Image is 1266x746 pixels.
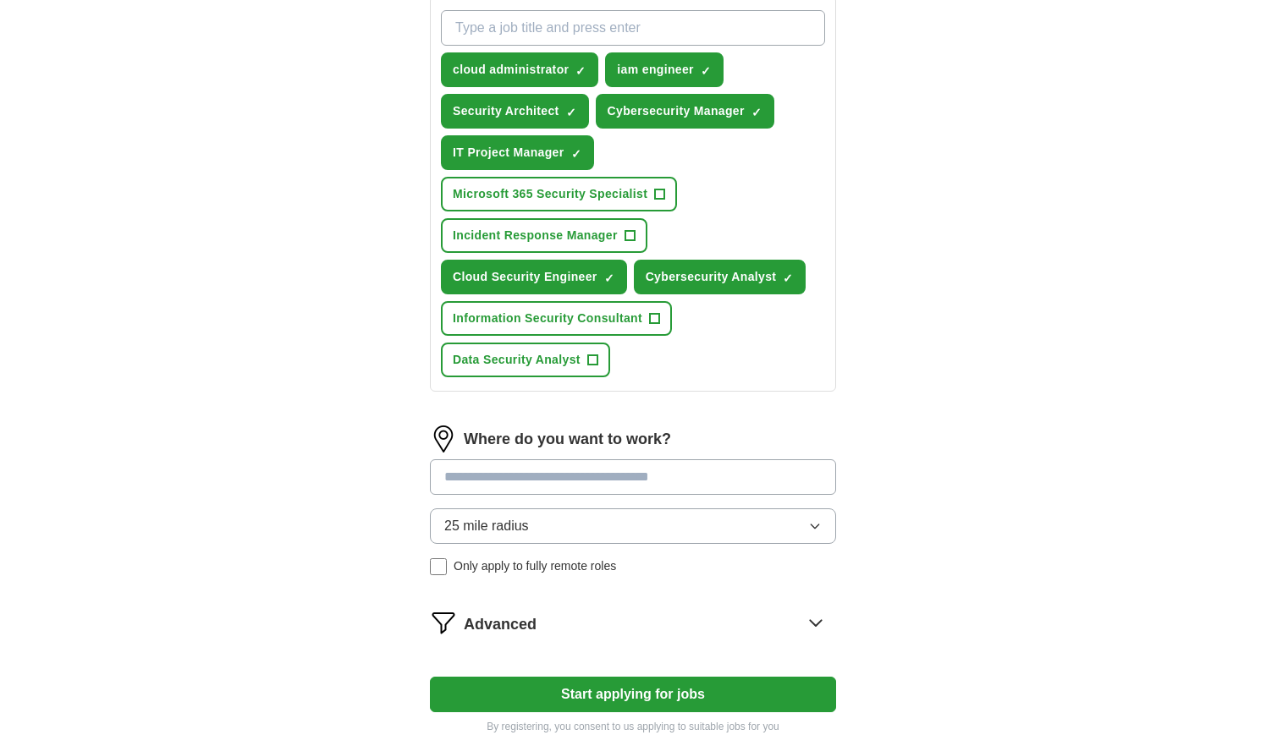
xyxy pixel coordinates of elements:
span: Cybersecurity Analyst [646,268,777,286]
button: Security Architect✓ [441,94,589,129]
span: ✓ [566,106,576,119]
span: ✓ [701,64,711,78]
span: Security Architect [453,102,559,120]
button: Information Security Consultant [441,301,672,336]
span: ✓ [604,272,614,285]
button: cloud administrator✓ [441,52,598,87]
img: location.png [430,425,457,453]
button: 25 mile radius [430,508,836,544]
span: ✓ [575,64,586,78]
span: Cybersecurity Manager [608,102,745,120]
span: cloud administrator [453,61,569,79]
span: iam engineer [617,61,694,79]
label: Where do you want to work? [464,428,671,451]
span: Incident Response Manager [453,227,618,244]
img: filter [430,609,457,636]
span: ✓ [751,106,762,119]
span: 25 mile radius [444,516,529,536]
span: Advanced [464,613,537,636]
span: ✓ [571,147,581,161]
button: Data Security Analyst [441,343,610,377]
button: Start applying for jobs [430,677,836,712]
button: Incident Response Manager [441,218,647,253]
span: Data Security Analyst [453,351,581,369]
button: iam engineer✓ [605,52,724,87]
p: By registering, you consent to us applying to suitable jobs for you [430,719,836,734]
button: IT Project Manager✓ [441,135,594,170]
button: Microsoft 365 Security Specialist [441,177,677,211]
span: Microsoft 365 Security Specialist [453,185,647,203]
button: Cybersecurity Manager✓ [596,94,774,129]
span: Information Security Consultant [453,310,642,327]
button: Cloud Security Engineer✓ [441,260,627,294]
span: IT Project Manager [453,144,564,162]
span: Cloud Security Engineer [453,268,597,286]
button: Cybersecurity Analyst✓ [634,260,806,294]
input: Type a job title and press enter [441,10,825,46]
span: Only apply to fully remote roles [454,557,616,575]
span: ✓ [783,272,793,285]
input: Only apply to fully remote roles [430,558,447,575]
